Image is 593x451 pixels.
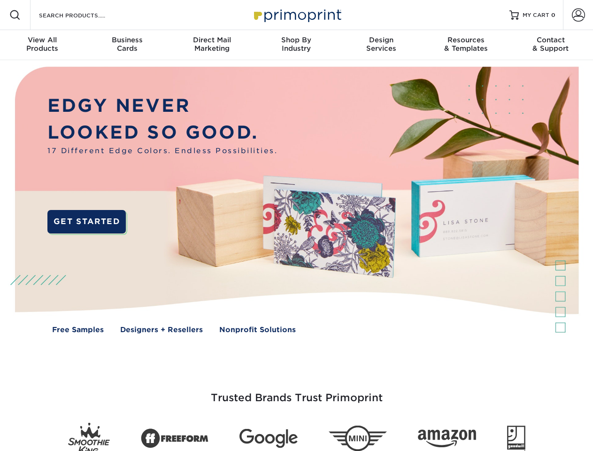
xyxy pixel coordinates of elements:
a: Contact& Support [508,30,593,60]
div: Services [339,36,424,53]
span: Resources [424,36,508,44]
a: Direct MailMarketing [169,30,254,60]
h3: Trusted Brands Trust Primoprint [22,369,571,415]
a: GET STARTED [47,210,126,233]
a: Resources& Templates [424,30,508,60]
div: Marketing [169,36,254,53]
input: SEARCH PRODUCTS..... [38,9,130,21]
span: Shop By [254,36,339,44]
img: Goodwill [507,426,525,451]
div: & Support [508,36,593,53]
img: Primoprint [250,5,344,25]
span: Design [339,36,424,44]
a: Free Samples [52,325,104,335]
img: Google [239,429,298,448]
a: DesignServices [339,30,424,60]
span: Direct Mail [169,36,254,44]
div: Cards [85,36,169,53]
a: BusinessCards [85,30,169,60]
a: Shop ByIndustry [254,30,339,60]
img: Amazon [418,430,476,448]
span: 0 [551,12,555,18]
span: 17 Different Edge Colors. Endless Possibilities. [47,146,277,156]
p: LOOKED SO GOOD. [47,119,277,146]
span: Contact [508,36,593,44]
span: MY CART [523,11,549,19]
p: EDGY NEVER [47,93,277,119]
span: Business [85,36,169,44]
div: & Templates [424,36,508,53]
div: Industry [254,36,339,53]
a: Designers + Resellers [120,325,203,335]
a: Nonprofit Solutions [219,325,296,335]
